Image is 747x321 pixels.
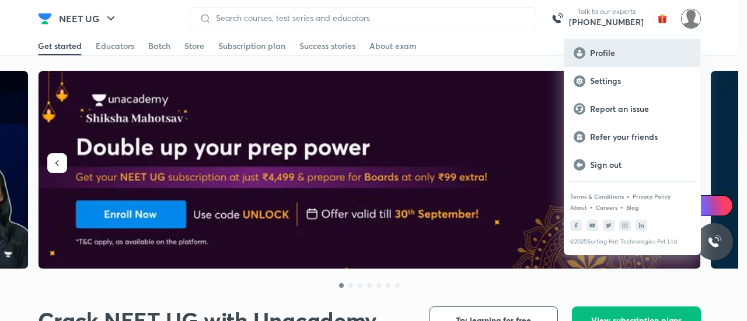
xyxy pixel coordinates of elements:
p: Settings [590,76,691,86]
a: Terms & Conditions [570,193,624,200]
p: Refer your friends [590,132,691,142]
div: • [626,191,630,202]
a: About [570,204,587,211]
a: Privacy Policy [633,193,671,200]
a: Profile [564,39,700,67]
a: Refer your friends [564,123,700,151]
div: • [620,202,624,212]
a: Settings [564,67,700,95]
a: Careers [596,204,617,211]
a: Blog [626,204,638,211]
p: Profile [590,48,691,58]
div: • [589,202,594,212]
p: © 2025 Sorting Hat Technologies Pvt Ltd [570,238,694,245]
p: Report an issue [590,104,691,114]
p: Sign out [590,160,691,170]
